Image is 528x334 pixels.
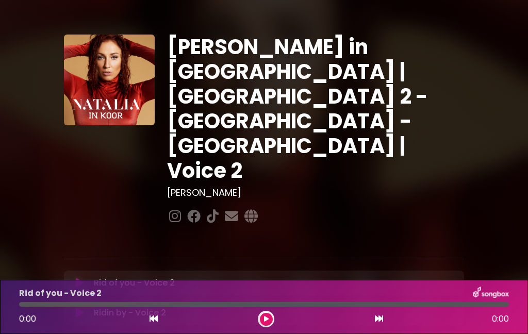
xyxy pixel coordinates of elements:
p: Rid of you - Voice 2 [19,287,102,299]
p: Rid of you - Voice 2 [94,277,175,289]
img: YTVS25JmS9CLUqXqkEhs [64,35,155,125]
span: 0:00 [492,313,509,325]
img: songbox-logo-white.png [473,287,509,300]
h1: [PERSON_NAME] in [GEOGRAPHIC_DATA] | [GEOGRAPHIC_DATA] 2 - [GEOGRAPHIC_DATA] - [GEOGRAPHIC_DATA] ... [167,35,464,183]
h3: [PERSON_NAME] [167,187,464,198]
span: 0:00 [19,313,36,325]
